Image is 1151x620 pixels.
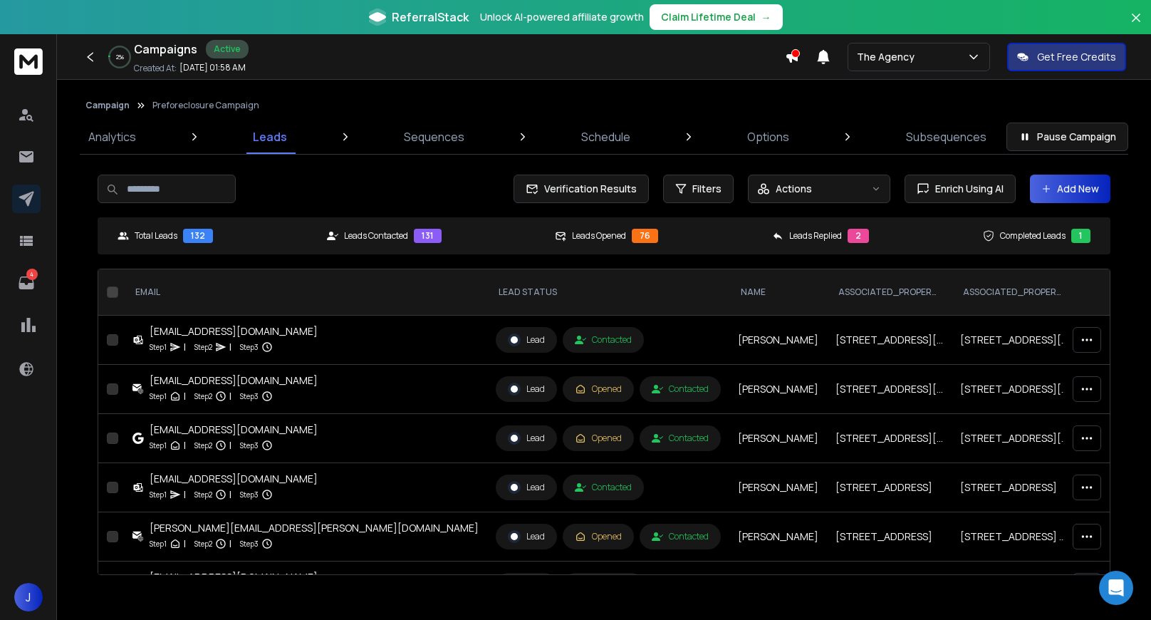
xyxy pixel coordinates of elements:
[952,463,1076,512] td: [STREET_ADDRESS]
[827,269,952,316] th: associated_property_address_full
[652,433,709,444] div: Contacted
[827,562,952,611] td: [STREET_ADDRESS]
[652,531,709,542] div: Contacted
[194,340,212,354] p: Step 2
[1071,229,1090,243] div: 1
[952,414,1076,463] td: [STREET_ADDRESS][PERSON_NAME]
[240,537,259,551] p: Step 3
[663,175,734,203] button: Filters
[150,423,318,437] div: [EMAIL_ADDRESS][DOMAIN_NAME]
[194,537,212,551] p: Step 2
[1007,43,1126,71] button: Get Free Credits
[240,487,259,502] p: Step 3
[26,269,38,280] p: 4
[85,100,130,111] button: Campaign
[80,120,145,154] a: Analytics
[152,100,259,111] p: Preforeclosure Campaign
[632,229,658,243] div: 76
[229,340,231,354] p: |
[134,41,197,58] h1: Campaigns
[573,120,639,154] a: Schedule
[12,269,41,297] a: 4
[692,182,722,196] span: Filters
[952,365,1076,414] td: [STREET_ADDRESS][PERSON_NAME]
[1000,230,1066,242] p: Completed Leads
[184,487,186,502] p: |
[575,383,622,395] div: Opened
[929,182,1004,196] span: Enrich Using AI
[404,128,464,145] p: Sequences
[508,334,545,346] div: Lead
[88,128,136,145] p: Analytics
[124,269,487,316] th: EMAIL
[952,269,1076,316] th: associated_property_address_line_1
[1006,123,1128,151] button: Pause Campaign
[229,438,231,453] p: |
[581,128,630,145] p: Schedule
[729,365,827,414] td: [PERSON_NAME]
[150,472,318,486] div: [EMAIL_ADDRESS][DOMAIN_NAME]
[952,562,1076,611] td: [STREET_ADDRESS] Dr
[344,230,408,242] p: Leads Contacted
[184,438,186,453] p: |
[897,120,995,154] a: Subsequences
[652,383,709,395] div: Contacted
[244,120,296,154] a: Leads
[184,537,186,551] p: |
[487,269,729,316] th: LEAD STATUS
[240,438,259,453] p: Step 3
[508,432,545,445] div: Lead
[514,175,649,203] button: Verification Results
[194,487,212,502] p: Step 2
[827,512,952,562] td: [STREET_ADDRESS]
[729,269,827,316] th: NAME
[952,512,1076,562] td: [STREET_ADDRESS] Dr
[253,128,287,145] p: Leads
[134,63,177,74] p: Created At:
[739,120,798,154] a: Options
[14,583,43,611] button: J
[206,40,249,58] div: Active
[392,9,469,26] span: ReferralStack
[952,316,1076,365] td: [STREET_ADDRESS][PERSON_NAME]
[150,389,167,403] p: Step 1
[150,521,479,535] div: [PERSON_NAME][EMAIL_ADDRESS][PERSON_NAME][DOMAIN_NAME]
[575,531,622,542] div: Opened
[747,128,789,145] p: Options
[179,62,246,73] p: [DATE] 01:58 AM
[729,463,827,512] td: [PERSON_NAME]
[508,530,545,543] div: Lead
[508,481,545,494] div: Lead
[729,562,827,611] td: [PERSON_NAME]
[827,365,952,414] td: [STREET_ADDRESS][PERSON_NAME]
[827,463,952,512] td: [STREET_ADDRESS]
[761,10,771,24] span: →
[789,230,842,242] p: Leads Replied
[240,389,259,403] p: Step 3
[572,230,626,242] p: Leads Opened
[776,182,812,196] p: Actions
[1037,50,1116,64] p: Get Free Credits
[575,482,632,493] div: Contacted
[729,512,827,562] td: [PERSON_NAME]
[184,389,186,403] p: |
[1030,175,1110,203] button: Add New
[150,570,318,584] div: [EMAIL_ADDRESS][DOMAIN_NAME]
[183,229,213,243] div: 132
[150,324,318,339] div: [EMAIL_ADDRESS][DOMAIN_NAME]
[116,53,124,61] p: 2 %
[848,229,869,243] div: 2
[1099,571,1133,605] div: Open Intercom Messenger
[575,334,632,346] div: Contacted
[150,373,318,388] div: [EMAIL_ADDRESS][DOMAIN_NAME]
[135,230,177,242] p: Total Leads
[538,182,637,196] span: Verification Results
[150,438,167,453] p: Step 1
[229,487,231,502] p: |
[905,175,1016,203] button: Enrich Using AI
[857,50,920,64] p: The Agency
[150,487,167,502] p: Step 1
[229,389,231,403] p: |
